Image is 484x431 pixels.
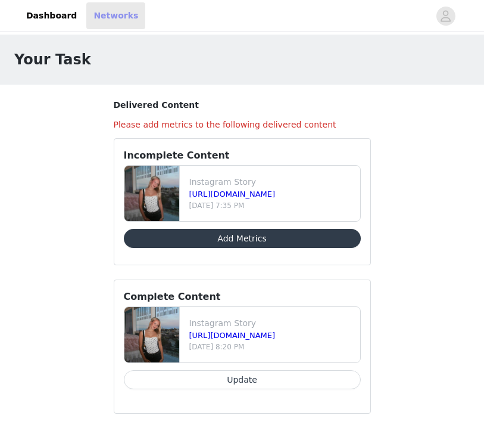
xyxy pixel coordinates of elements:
img: file [124,307,179,362]
a: [URL][DOMAIN_NAME] [189,190,276,199]
a: Networks [86,2,145,29]
p: [DATE] 7:35 PM [189,200,355,211]
a: [URL][DOMAIN_NAME] [189,331,276,340]
p: Instagram Story [189,176,355,188]
h4: Please add metrics to the following delivered content [114,119,371,131]
h3: Delivered Content [114,99,371,111]
button: Update [124,370,361,389]
h1: Your Task [14,49,91,70]
div: avatar [440,7,451,26]
h3: Incomplete Content [124,148,361,163]
button: Add Metrics [124,229,361,248]
p: Instagram Story [189,317,355,330]
a: Dashboard [19,2,84,29]
p: [DATE] 8:20 PM [189,342,355,352]
h3: Complete Content [124,290,361,304]
img: file [124,166,179,221]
